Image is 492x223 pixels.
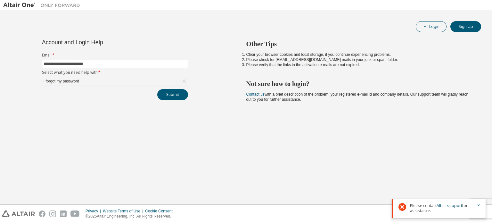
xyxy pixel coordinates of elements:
div: I forgot my password [43,78,80,85]
div: Account and Login Help [42,40,159,45]
li: Please check for [EMAIL_ADDRESS][DOMAIN_NAME] mails in your junk or spam folder. [246,57,470,62]
img: facebook.svg [39,210,45,217]
span: with a brief description of the problem, your registered e-mail id and company details. Our suppo... [246,92,469,102]
div: Privacy [86,209,103,214]
a: Altair support [437,203,462,208]
span: Please contact for assistance. [410,203,473,213]
div: Website Terms of Use [103,209,145,214]
label: Select what you need help with [42,70,188,75]
label: Email [42,53,188,58]
button: Login [416,21,447,32]
img: linkedin.svg [60,210,67,217]
img: youtube.svg [70,210,80,217]
img: altair_logo.svg [2,210,35,217]
img: instagram.svg [49,210,56,217]
h2: Not sure how to login? [246,80,470,88]
div: I forgot my password [42,77,188,85]
p: © 2025 Altair Engineering, Inc. All Rights Reserved. [86,214,176,219]
div: Cookie Consent [145,209,176,214]
a: Contact us [246,92,265,97]
button: Submit [157,89,188,100]
button: Sign Up [450,21,481,32]
img: Altair One [3,2,83,8]
h2: Other Tips [246,40,470,48]
li: Please verify that the links in the activation e-mails are not expired. [246,62,470,67]
li: Clear your browser cookies and local storage, if you continue experiencing problems. [246,52,470,57]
